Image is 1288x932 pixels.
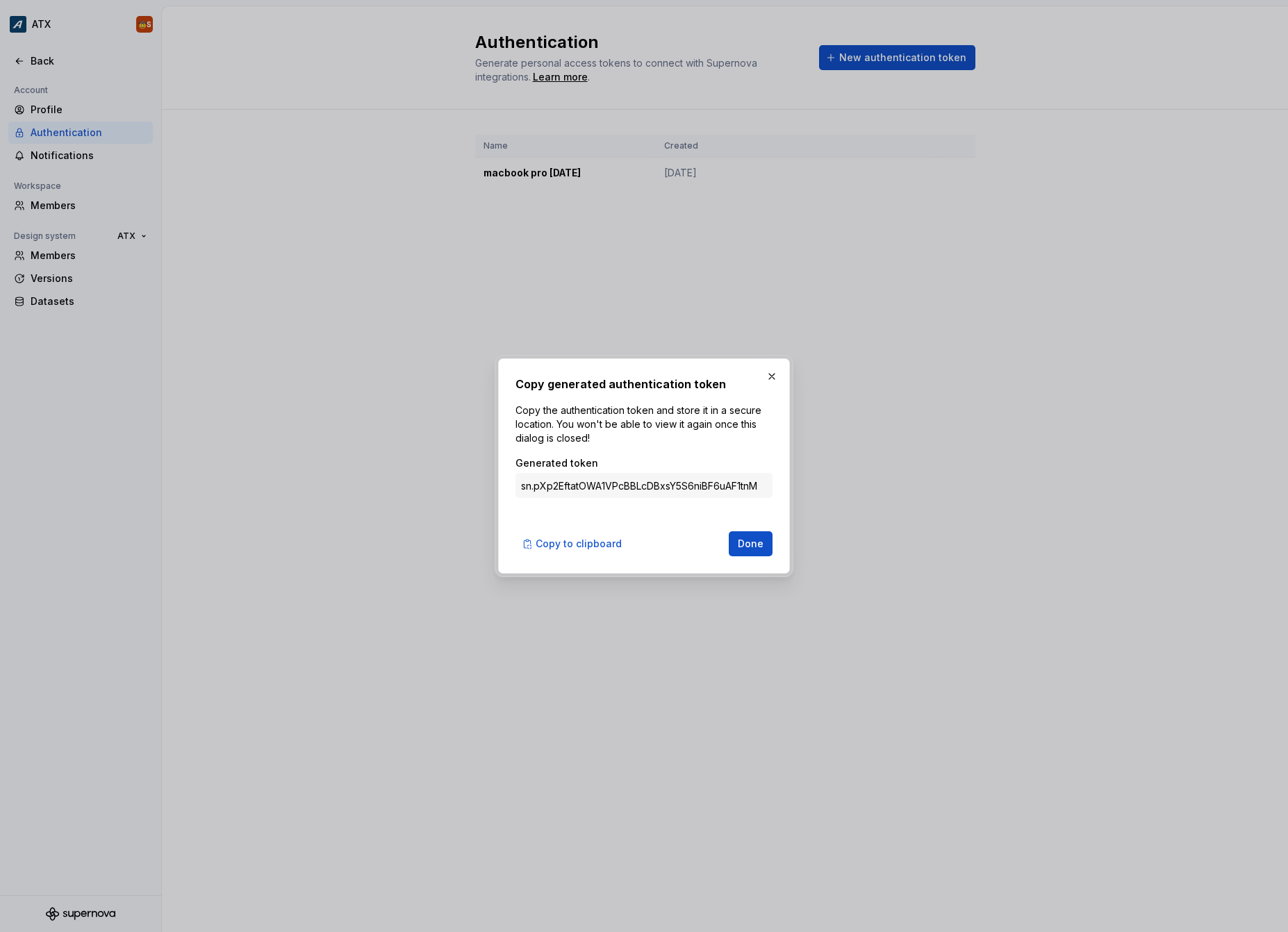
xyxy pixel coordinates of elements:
button: Done [729,531,773,556]
span: Done [738,537,763,551]
p: Copy the authentication token and store it in a secure location. You won't be able to view it aga... [515,403,773,445]
button: Copy to clipboard [515,531,631,556]
label: Generated token [515,456,598,470]
span: Copy to clipboard [536,537,622,551]
h2: Copy generated authentication token [515,376,773,392]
